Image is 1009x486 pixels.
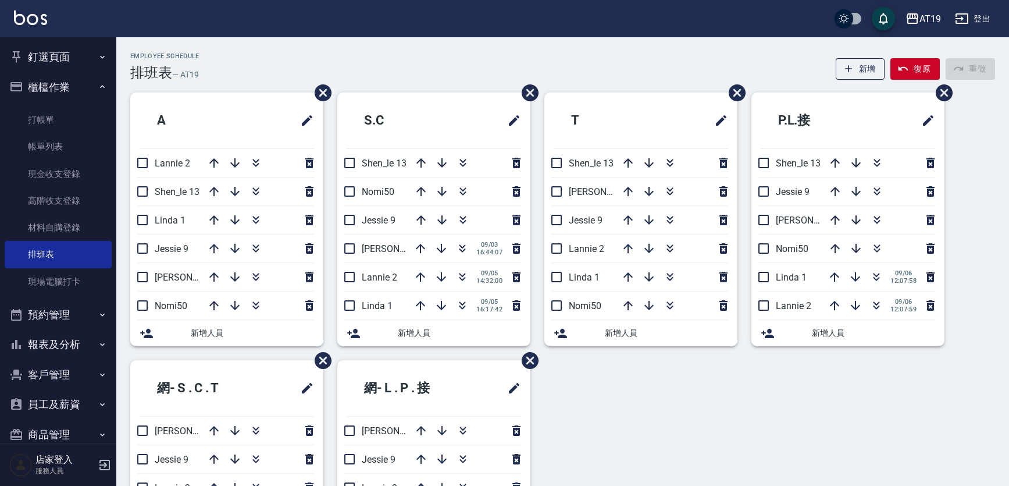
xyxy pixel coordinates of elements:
[914,107,935,134] span: 修改班表的標題
[155,454,188,465] span: Jessie 9
[569,186,646,197] span: [PERSON_NAME] 6
[35,454,95,466] h5: 店家登入
[569,158,614,169] span: Shen_le 13
[155,272,232,283] span: [PERSON_NAME] 6
[476,306,502,313] span: 16:17:42
[890,277,917,285] span: 12:07:58
[720,76,747,110] span: 刪除班表
[130,65,172,81] h3: 排班表
[14,10,47,25] img: Logo
[554,100,652,141] h2: T
[362,243,439,254] span: [PERSON_NAME] 6
[306,343,333,378] span: 刪除班表
[130,52,199,60] h2: Employee Schedule
[155,425,232,437] span: [PERSON_NAME] 6
[890,58,940,80] button: 復原
[544,320,737,346] div: 新增人員
[347,367,474,409] h2: 網- L . P . 接
[476,269,502,277] span: 09/05
[5,133,112,160] a: 帳單列表
[347,100,451,141] h2: S.C
[5,360,112,390] button: 客戶管理
[776,300,811,311] span: Lannie 2
[35,466,95,476] p: 服務人員
[707,107,728,134] span: 修改班表的標題
[569,215,602,226] span: Jessie 9
[362,272,397,283] span: Lannie 2
[5,214,112,241] a: 材料自購登錄
[500,374,521,402] span: 修改班表的標題
[191,327,314,339] span: 新增人員
[890,269,917,277] span: 09/06
[5,187,112,214] a: 高階收支登錄
[751,320,944,346] div: 新增人員
[776,186,810,197] span: Jessie 9
[569,272,600,283] span: Linda 1
[140,367,265,409] h2: 網- S . C . T
[155,243,188,254] span: Jessie 9
[362,215,395,226] span: Jessie 9
[362,158,407,169] span: Shen_le 13
[293,107,314,134] span: 修改班表的標題
[5,389,112,420] button: 員工及薪資
[812,327,935,339] span: 新增人員
[362,454,395,465] span: Jessie 9
[476,249,502,256] span: 16:44:07
[476,277,502,285] span: 14:32:00
[293,374,314,402] span: 修改班表的標題
[5,72,112,102] button: 櫃檯作業
[155,158,190,169] span: Lannie 2
[761,100,871,141] h2: P.L.接
[872,7,895,30] button: save
[476,241,502,249] span: 09/03
[155,300,187,311] span: Nomi50
[5,329,112,360] button: 報表及分析
[155,186,199,197] span: Shen_le 13
[513,76,540,110] span: 刪除班表
[5,241,112,268] a: 排班表
[919,12,941,26] div: AT19
[569,243,604,254] span: Lannie 2
[155,215,186,226] span: Linda 1
[5,42,112,72] button: 釘選頁面
[950,8,995,30] button: 登出
[890,306,917,313] span: 12:07:59
[500,107,521,134] span: 修改班表的標題
[776,272,807,283] span: Linda 1
[836,58,885,80] button: 新增
[476,298,502,306] span: 09/05
[513,343,540,378] span: 刪除班表
[605,327,728,339] span: 新增人員
[5,161,112,187] a: 現金收支登錄
[306,76,333,110] span: 刪除班表
[172,69,199,81] h6: — AT19
[362,425,439,437] span: [PERSON_NAME] 6
[337,320,530,346] div: 新增人員
[890,298,917,306] span: 09/06
[776,215,853,226] span: [PERSON_NAME] 6
[569,300,601,311] span: Nomi50
[5,107,112,133] a: 打帳單
[901,7,946,31] button: AT19
[5,268,112,295] a: 現場電腦打卡
[776,243,808,254] span: Nomi50
[9,453,33,477] img: Person
[130,320,323,346] div: 新增人員
[776,158,821,169] span: Shen_le 13
[927,76,954,110] span: 刪除班表
[362,186,394,197] span: Nomi50
[140,100,238,141] h2: A
[5,420,112,450] button: 商品管理
[398,327,521,339] span: 新增人員
[5,300,112,330] button: 預約管理
[362,300,393,311] span: Linda 1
